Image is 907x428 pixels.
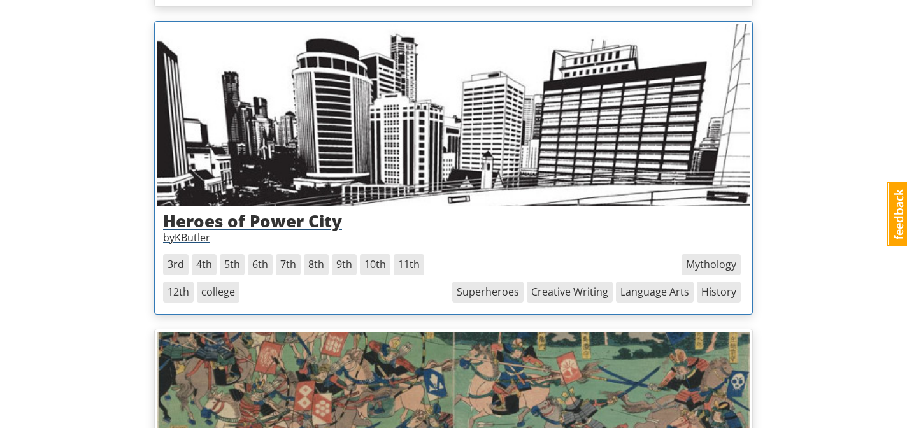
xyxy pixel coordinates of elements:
[616,282,694,303] span: Language Arts
[157,24,750,206] img: ecacai8orjw2ourdg48e.jpg
[163,231,744,245] p: by KButler
[394,254,424,275] span: 11th
[163,282,194,303] span: 12th
[192,254,217,275] span: 4th
[163,212,744,231] h3: Heroes of Power City
[452,282,524,303] span: Superheroes
[197,282,239,303] span: college
[527,282,613,303] span: Creative Writing
[360,254,390,275] span: 10th
[276,254,301,275] span: 7th
[304,254,329,275] span: 8th
[332,254,357,275] span: 9th
[682,254,741,275] span: Mythology
[163,254,189,275] span: 3rd
[697,282,741,303] span: History
[154,21,753,315] a: Heroes of Power CitybyKButler3rd 4th 5th 6th 7th 8th 9th 10th 11th 12th collegeHistory Language A...
[220,254,245,275] span: 5th
[248,254,273,275] span: 6th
